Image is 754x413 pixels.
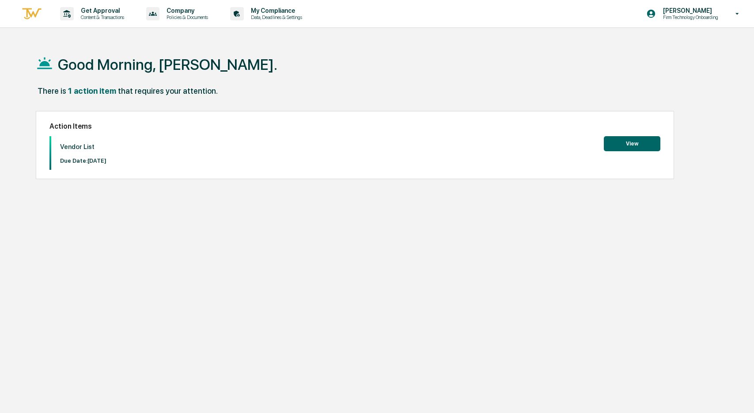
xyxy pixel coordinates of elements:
[244,14,307,20] p: Data, Deadlines & Settings
[21,7,42,21] img: logo
[656,14,723,20] p: Firm Technology Onboarding
[604,136,660,151] button: View
[68,86,116,96] div: 1 action item
[656,7,723,14] p: [PERSON_NAME]
[118,86,218,96] div: that requires your attention.
[74,14,129,20] p: Content & Transactions
[74,7,129,14] p: Get Approval
[159,14,212,20] p: Policies & Documents
[244,7,307,14] p: My Compliance
[159,7,212,14] p: Company
[58,56,277,73] h1: Good Morning, [PERSON_NAME].
[49,122,660,130] h2: Action Items
[38,86,66,96] div: There is
[60,157,106,164] p: Due Date: [DATE]
[604,139,660,147] a: View
[60,143,106,151] p: Vendor List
